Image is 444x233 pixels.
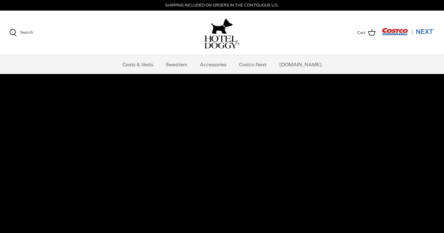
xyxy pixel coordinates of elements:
[117,55,159,74] a: Coats & Vests
[234,55,272,74] a: Costco Next
[274,55,327,74] a: [DOMAIN_NAME]
[194,55,232,74] a: Accessories
[211,17,233,35] img: hoteldoggy.com
[20,30,33,35] span: Search
[205,35,239,49] img: hoteldoggycom
[382,32,435,36] a: Visit Costco Next
[357,29,376,37] a: Cart
[205,17,239,49] a: hoteldoggy.com hoteldoggycom
[160,55,193,74] a: Sweaters
[382,28,435,35] img: Costco Next
[9,29,33,36] a: Search
[357,30,366,36] span: Cart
